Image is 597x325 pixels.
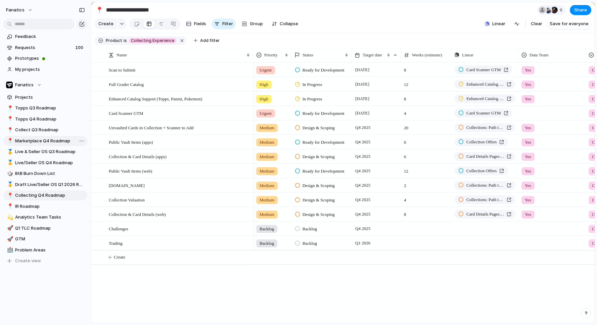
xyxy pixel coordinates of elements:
span: 8 [401,92,451,102]
div: 💫 [7,214,12,221]
a: 📍Topps Q3 Roadmap [3,103,87,113]
span: Filter [222,20,233,27]
a: Enhanced Catalog Support (Topps, Panini, Pokemon) [454,80,515,89]
button: Save for everyone [547,18,591,29]
span: Yes [525,81,531,88]
button: Create view [3,256,87,266]
span: Ready for Development [303,168,345,175]
span: Full Grader Catalog [109,80,144,88]
a: Collections: Path to Card Details, Showcases, and Public Collections [454,195,515,204]
button: 🥇 [6,181,13,188]
span: Topps Q3 Roadmap [15,105,85,111]
a: 🥇Live/Seller OS Q4 Roadmap [3,158,87,168]
span: Priority [264,52,278,58]
div: 🏥 [7,246,12,254]
button: Linear [482,19,508,29]
div: 📍 [7,137,12,145]
span: Backlog [303,226,317,232]
span: Q4 2025 [354,210,372,218]
button: Fanatics [3,80,87,90]
div: 🥇Draft Live/Seller OS Q1 2026 Roadmap [3,180,87,190]
a: My projects [3,64,87,75]
button: 📍 [6,116,13,123]
button: 🚀 [6,225,13,232]
span: [DATE] [354,66,371,74]
span: Q1 TLC Roadmap [15,225,85,232]
span: Medium [260,153,274,160]
span: Projects [15,94,85,101]
a: 📍Marketplace Q4 Roadmap [3,136,87,146]
div: 📍Collect Q3 Roadmap [3,125,87,135]
span: High [260,96,268,102]
span: In Progress [303,81,322,88]
span: Backlog [260,226,274,232]
button: is [122,37,128,44]
span: Group [250,20,263,27]
span: Linear [492,20,505,27]
span: 6 [401,135,451,146]
span: Medium [260,168,274,175]
button: Collecting Experience [128,37,178,44]
span: [DOMAIN_NAME] [109,181,145,189]
span: Collect Q3 Roadmap [15,127,85,133]
a: 🥇Live & Seller OS Q3 Roadmap [3,147,87,157]
button: Clear [528,18,545,29]
span: 8 [560,7,564,13]
span: [DATE] [354,95,371,103]
span: Collections: Path to Card Details, Showcases, and Public Collections [466,124,504,131]
span: Collection Offers [466,168,497,174]
div: 📍Topps Q4 Roadmap [3,114,87,124]
span: 4 [401,193,451,203]
a: Enhanced Catalog Support (Topps, Panini, Pokemon) [454,94,515,103]
span: Ready for Development [303,139,345,146]
a: 📍Collecting Q4 Roadmap [3,190,87,200]
span: 8 [401,63,451,74]
span: Medium [260,139,274,146]
span: Backlog [303,240,317,247]
span: Q4 2025 [354,152,372,160]
span: Medium [260,197,274,203]
span: Trading [109,239,123,247]
button: Collapse [269,18,301,29]
a: 🏥Problem Areas [3,245,87,255]
div: 🥇 [7,159,12,167]
span: Card Details Pages - GTM Version [466,211,504,218]
button: 🎲 [6,170,13,177]
button: Share [570,5,591,15]
span: Add filter [200,38,220,44]
a: Prototypes [3,53,87,63]
div: 🥇 [7,181,12,188]
button: 🏥 [6,247,13,253]
span: 2 [401,179,451,189]
span: Collection & Card Details (web) [109,210,166,218]
span: Public Vault Items (web) [109,167,152,175]
span: Yes [525,139,531,146]
span: Live/Seller OS Q4 Roadmap [15,159,85,166]
span: Card Scanner GTM [109,109,143,117]
span: Fields [194,20,206,27]
span: Collection Offers [466,139,497,145]
span: High [260,81,268,88]
a: 🚀GTM [3,234,87,244]
div: 📍 [7,115,12,123]
span: Collecting Q4 Roadmap [15,192,85,199]
span: Yes [525,153,531,160]
span: Collections: Path to Card Details, Showcases, and Public Collections [466,182,504,189]
button: 📍 [6,192,13,199]
span: Yes [525,211,531,218]
button: 🥇 [6,148,13,155]
div: 🚀Q1 TLC Roadmap [3,223,87,233]
span: Urgent [260,110,272,117]
div: 📍IR Roadmap [3,201,87,212]
button: Create [94,18,117,29]
span: 4 [401,106,451,117]
span: Yes [525,96,531,102]
span: 8 [401,207,451,218]
button: Add filter [190,36,224,45]
span: BtB Burn Down List [15,170,85,177]
div: 📍 [7,126,12,134]
a: Collection Offers [454,138,508,146]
